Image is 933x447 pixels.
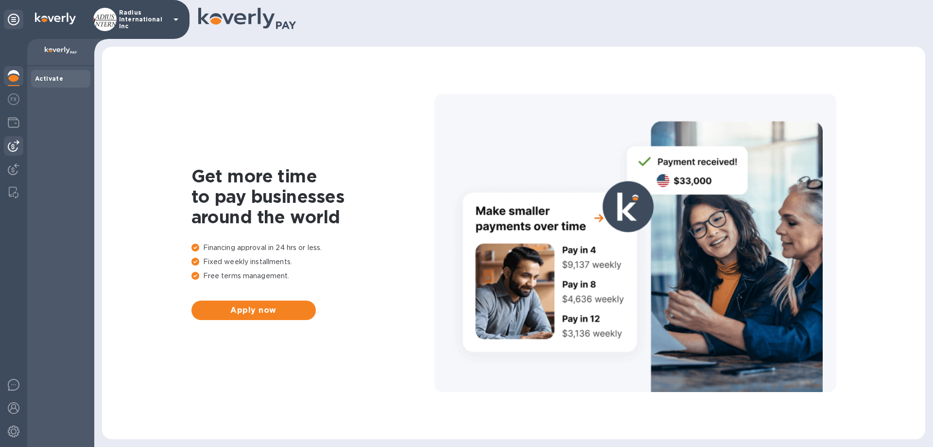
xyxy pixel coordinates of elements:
span: Apply now [199,304,308,316]
p: Radius International Inc [119,9,168,30]
img: Logo [35,13,76,24]
b: Activate [35,75,63,82]
p: Free terms management. [191,271,434,281]
div: Unpin categories [4,10,23,29]
p: Financing approval in 24 hrs or less. [191,243,434,253]
button: Apply now [191,301,316,320]
p: Fixed weekly installments. [191,257,434,267]
img: Wallets [8,117,19,128]
h1: Get more time to pay businesses around the world [191,166,434,227]
img: Foreign exchange [8,93,19,105]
